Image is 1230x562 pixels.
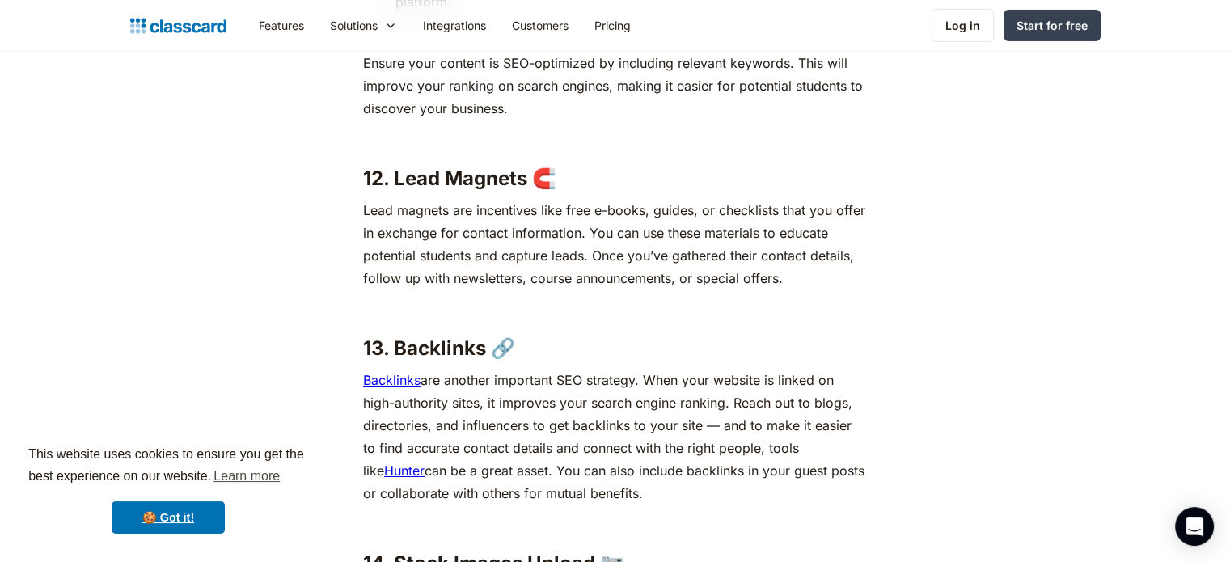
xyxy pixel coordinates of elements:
[211,464,282,488] a: learn more about cookies
[1017,17,1088,34] div: Start for free
[363,372,421,388] a: Backlinks
[499,7,581,44] a: Customers
[363,128,867,150] p: ‍
[363,52,867,120] p: Ensure your content is SEO-optimized by including relevant keywords. This will improve your ranki...
[384,463,425,479] a: Hunter
[130,15,226,37] a: home
[1004,10,1101,41] a: Start for free
[317,7,410,44] div: Solutions
[363,167,867,191] h3: 12. Lead Magnets 🧲
[363,199,867,289] p: Lead magnets are incentives like free e-books, guides, or checklists that you offer in exchange f...
[246,7,317,44] a: Features
[932,9,994,42] a: Log in
[28,445,308,488] span: This website uses cookies to ensure you get the best experience on our website.
[363,336,867,361] h3: 13. Backlinks 🔗
[13,429,323,549] div: cookieconsent
[363,513,867,535] p: ‍
[581,7,644,44] a: Pricing
[330,17,378,34] div: Solutions
[945,17,980,34] div: Log in
[1175,507,1214,546] div: Open Intercom Messenger
[112,501,225,534] a: dismiss cookie message
[363,369,867,505] p: are another important SEO strategy. When your website is linked on high-authority sites, it impro...
[410,7,499,44] a: Integrations
[363,298,867,320] p: ‍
